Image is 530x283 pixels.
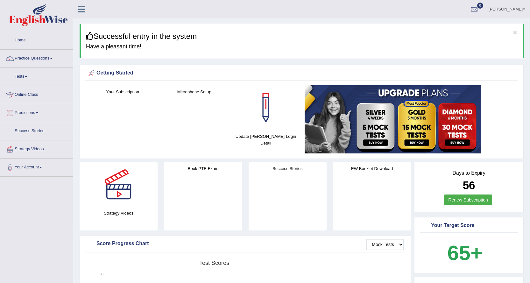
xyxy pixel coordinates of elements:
b: 65+ [448,241,483,265]
img: small5.jpg [305,85,481,153]
a: Renew Subscription [444,195,492,205]
h4: Microphone Setup [162,88,227,95]
h3: Successful entry in the system [86,32,519,40]
a: Online Class [0,86,73,102]
span: 0 [477,3,484,9]
h4: Book PTE Exam [164,165,242,172]
a: Strategy Videos [0,140,73,156]
h4: Strategy Videos [80,210,158,216]
a: Practice Questions [0,50,73,66]
a: Predictions [0,104,73,120]
div: Getting Started [87,68,516,78]
a: Tests [0,68,73,84]
h4: Days to Expiry [421,170,516,176]
h4: Have a pleasant time! [86,44,519,50]
div: Your Target Score [421,221,516,230]
a: Success Stories [0,122,73,138]
button: × [513,29,517,36]
text: 90 [100,272,103,276]
div: Score Progress Chart [87,239,404,249]
tspan: Test scores [199,260,229,266]
b: 56 [463,179,475,191]
h4: EW Booklet Download [333,165,411,172]
a: Your Account [0,159,73,174]
h4: Success Stories [249,165,327,172]
a: Home [0,32,73,47]
h4: Update [PERSON_NAME] Login Detail [233,133,299,146]
h4: Your Subscription [90,88,155,95]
